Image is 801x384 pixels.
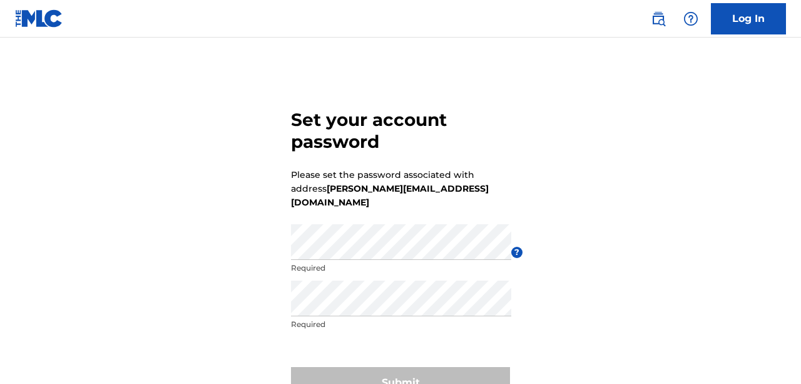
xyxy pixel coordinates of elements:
p: Required [291,319,511,330]
img: search [651,11,666,26]
strong: [PERSON_NAME][EMAIL_ADDRESS][DOMAIN_NAME] [291,183,489,208]
a: Public Search [646,6,671,31]
span: ? [511,247,523,258]
p: Required [291,262,511,274]
h3: Set your account password [291,109,510,153]
img: MLC Logo [15,9,63,28]
img: help [683,11,698,26]
div: Help [678,6,703,31]
a: Log In [711,3,786,34]
p: Please set the password associated with address [291,168,510,209]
